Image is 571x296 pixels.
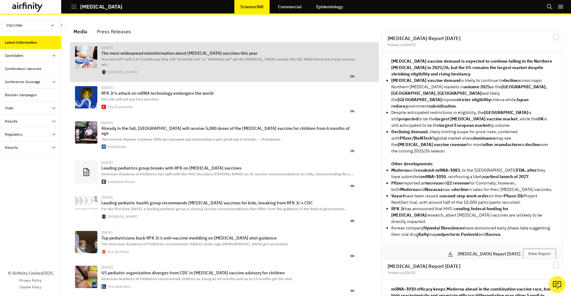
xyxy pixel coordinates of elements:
[441,193,489,199] strong: second stop work order
[70,117,379,157] a: [DATE]Already in the fall, [GEOGRAPHIC_DATA] will receive 5,000 doses of the [MEDICAL_DATA] vacci...
[5,66,41,71] div: Combination Vaccines
[101,161,355,164] div: [DATE]
[71,2,122,12] button: [MEDICAL_DATA]
[400,187,418,192] strong: Moderna
[75,196,97,218] img: etICpT2ul1QAAAAASUVORK5CYII=
[73,27,87,36] div: Media
[101,166,355,170] p: Leading pediatrics group breaks with RFK on [MEDICAL_DATA] vaccines
[453,187,468,192] strong: decline
[20,284,42,290] a: Cookie Policy
[5,53,23,58] div: Candidates
[5,105,13,111] div: Trials
[101,126,355,136] p: Already in the fall, [GEOGRAPHIC_DATA] will receive 5,000 doses of the [MEDICAL_DATA] vaccine for...
[503,78,518,83] strong: decline
[107,250,129,254] div: Ars Technica
[400,135,435,141] strong: Pfizer/BioNTech’s
[70,227,379,262] a: [DATE]Top pediatricians buck RFK Jr.’s anti-vaccine meddling on [MEDICAL_DATA] shot guidanceThe A...
[391,206,405,211] strong: RFK Jr
[240,4,263,9] p: Science360
[101,276,292,281] span: American Academy of Pediatrics recommends children as young as six months and up to 23 months get...
[101,265,355,269] div: [DATE]
[101,231,355,234] div: [DATE]
[101,137,281,141] span: Уже восени Україна отримає 5000 доз вакцини від коронавірусу для дітей від 6 місяців. — Укрінформ.
[552,33,560,41] svg: Bookmark Report
[391,161,433,166] strong: Other developments
[107,70,137,74] div: [DOMAIN_NAME]
[391,129,552,154] p: , likely limiting scope for price rises, combined with global market share may see the for most o...
[456,97,490,102] strong: stricter eligibility
[102,214,106,219] img: favicon.ico
[75,266,97,288] img: 5600.jpg
[101,46,355,49] div: [DATE]
[101,172,354,176] span: American Academy of Pediatrics has split with the HHS Secretary [PERSON_NAME] on its vaccine reco...
[101,200,355,205] p: Leading pediatric health group recommends [MEDICAL_DATA] vaccines for kids, breaking from RFK Jr....
[446,180,469,186] strong: Q2 revenue
[102,70,106,74] img: favicon.ico
[101,270,355,275] p: US pediatric organization diverges from CDC in [MEDICAL_DATA] vaccine advisory for children
[388,264,556,269] h2: [MEDICAL_DATA] Report [DATE]
[101,57,355,67] span: In a new KFF poll, 3 in 5 adults say they will “probably not” or “definitely not” get the [MEDICA...
[107,180,135,184] div: Endpoints News
[391,206,552,225] p: has announced that HHS is research, albeit [MEDICAL_DATA] vaccines are unlikely to be directly im...
[5,40,37,45] div: Latest Information
[391,109,552,129] p: Despite anticipated restrictions in eligibility, the is still to be the , while the is still anti...
[437,232,479,237] strong: outperform Paxlovid
[549,276,565,293] button: Ask our analysts
[473,135,495,141] strong: dominance
[391,77,552,109] li: is likely to continue to across major Northern [MEDICAL_DATA] markets in as the and likely the im...
[58,21,66,29] button: Close Sidebar
[547,2,553,12] button: Search
[5,119,17,124] div: Results
[102,180,106,184] img: apple-touch-icon.png
[107,285,130,288] div: The Guardian
[399,116,418,122] strong: projected
[75,86,97,108] img: 20250823_STD001.jpg
[97,27,131,36] div: Press Releases
[483,142,494,147] strong: other
[435,116,517,122] strong: largest [MEDICAL_DATA] vaccine market
[486,232,500,237] strong: Xocova
[391,180,403,186] strong: Pfizer
[429,103,456,109] strong: subsidisation
[349,184,355,188] span: en
[398,97,442,102] strong: [GEOGRAPHIC_DATA]
[349,109,355,113] span: en
[426,180,443,186] strong: increase
[504,193,524,199] strong: Phase IIb
[107,105,133,109] div: The Economist
[70,157,379,192] a: [DATE]Leading pediatrics group breaks with RFK on [MEDICAL_DATA] vaccinesAmerican Academy of Pedi...
[391,129,428,134] strong: Declining demand
[388,36,556,41] h2: [MEDICAL_DATA] Report [DATE]
[70,192,379,227] a: [DATE]Leading pediatric health group recommends [MEDICAL_DATA] vaccines for kids, breaking from R...
[391,167,409,173] strong: Moderna
[102,144,106,149] img: touch-icon-ipad-retina.png
[101,51,355,56] p: The most widespread misinformation about [MEDICAL_DATA] vaccines this year
[70,82,379,117] a: [DATE]RFK Jr’s attack on mRNA technology endangers the worldHis cuts will not just hurt vaccinesT...
[483,174,528,179] strong: earliest launch of 2027
[349,219,355,223] span: en
[458,252,523,256] p: [MEDICAL_DATA] Report [DATE]
[5,92,37,98] div: Booster Campaigns
[391,78,460,83] strong: [MEDICAL_DATA] vaccine demand
[349,254,355,258] span: en
[523,249,556,259] button: View Report
[1,20,60,31] button: Vaccines
[75,121,97,144] img: 630_360_1755688499-656.jpg
[70,42,379,82] a: [DATE]The most widespread misinformation about [MEDICAL_DATA] vaccines this yearIn a new KFF poll...
[101,206,347,211] span: For the first time [DATE], a leading pediatric group is sharing vaccine recommendations that diff...
[391,58,552,77] strong: [MEDICAL_DATA] vaccine demand is expected to continue falling in the Northern [MEDICAL_DATA] in 2...
[101,236,355,240] p: Top pediatricians buck RFK Jr.’s anti-vaccine meddling on [MEDICAL_DATA] shot guidance
[19,278,42,283] a: Privacy Policy
[75,231,97,253] img: GettyImages-1232871329-1152x648.jpeg
[391,193,552,206] p: have been issued a on their Project NextGen trial, with around half of the 10,000 participants re...
[101,242,288,246] span: The American Academy of Pediatrics recommends children under age [DEMOGRAPHIC_DATA] get vaccinated.
[5,132,23,137] div: Regulatory
[107,215,137,218] div: [DOMAIN_NAME]
[349,289,355,293] span: en
[398,142,467,147] strong: [MEDICAL_DATA] vaccine revenue
[101,86,355,90] div: [DATE]
[484,110,528,115] strong: [GEOGRAPHIC_DATA]
[8,270,53,276] p: © Airfinity Limited 2025
[391,167,552,180] p: will , to the [GEOGRAPHIC_DATA] they have submitted , reinforcing a likely .
[494,142,540,147] strong: manufacturers decline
